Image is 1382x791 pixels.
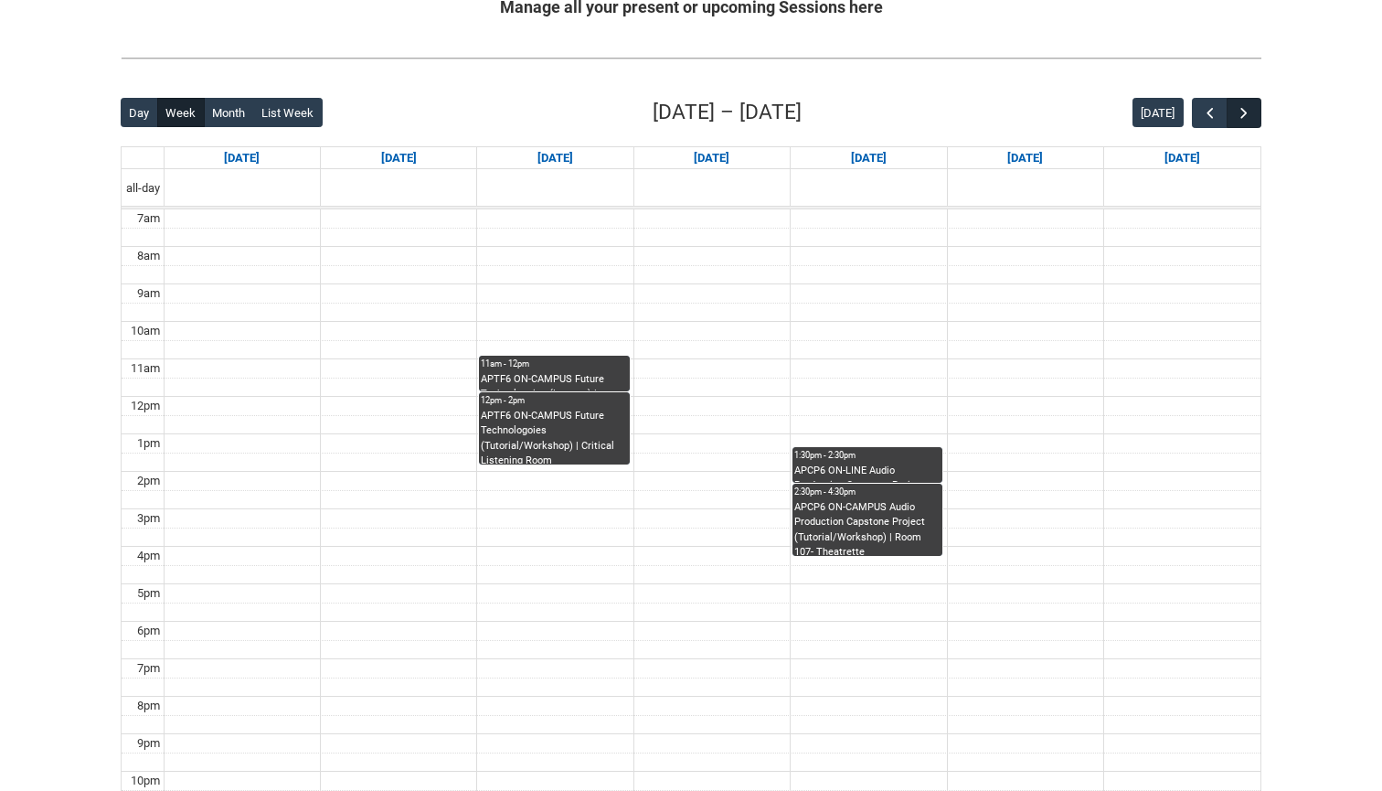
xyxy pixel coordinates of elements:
[481,358,627,370] div: 11am - 12pm
[133,622,164,640] div: 6pm
[133,734,164,753] div: 9pm
[133,509,164,528] div: 3pm
[653,97,802,128] h2: [DATE] – [DATE]
[534,147,577,169] a: Go to September 16, 2025
[481,372,627,391] div: APTF6 ON-CAMPUS Future Technologoies (Lecture) | Critical Listening Room ([GEOGRAPHIC_DATA].) (ca...
[127,397,164,415] div: 12pm
[794,486,941,498] div: 2:30pm - 4:30pm
[1192,98,1227,128] button: Previous Week
[220,147,263,169] a: Go to September 14, 2025
[133,247,164,265] div: 8am
[133,472,164,490] div: 2pm
[127,359,164,378] div: 11am
[127,772,164,790] div: 10pm
[133,584,164,603] div: 5pm
[847,147,890,169] a: Go to September 18, 2025
[794,464,941,483] div: APCP6 ON-LINE Audio Production Capstone Project (Lecture) | Online | Steeve Body, [PERSON_NAME], ...
[121,98,158,127] button: Day
[133,697,164,715] div: 8pm
[1004,147,1047,169] a: Go to September 19, 2025
[157,98,205,127] button: Week
[253,98,323,127] button: List Week
[127,322,164,340] div: 10am
[794,500,941,556] div: APCP6 ON-CAMPUS Audio Production Capstone Project (Tutorial/Workshop) | Room 107- Theatrette ([GE...
[204,98,254,127] button: Month
[377,147,420,169] a: Go to September 15, 2025
[121,48,1261,68] img: REDU_GREY_LINE
[794,449,941,462] div: 1:30pm - 2:30pm
[133,434,164,453] div: 1pm
[1132,98,1184,127] button: [DATE]
[481,409,627,465] div: APTF6 ON-CAMPUS Future Technologoies (Tutorial/Workshop) | Critical Listening Room ([GEOGRAPHIC_D...
[133,547,164,565] div: 4pm
[122,179,164,198] span: all-day
[133,659,164,678] div: 7pm
[133,209,164,228] div: 7am
[481,394,627,407] div: 12pm - 2pm
[1227,98,1261,128] button: Next Week
[1161,147,1204,169] a: Go to September 20, 2025
[690,147,733,169] a: Go to September 17, 2025
[133,284,164,303] div: 9am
